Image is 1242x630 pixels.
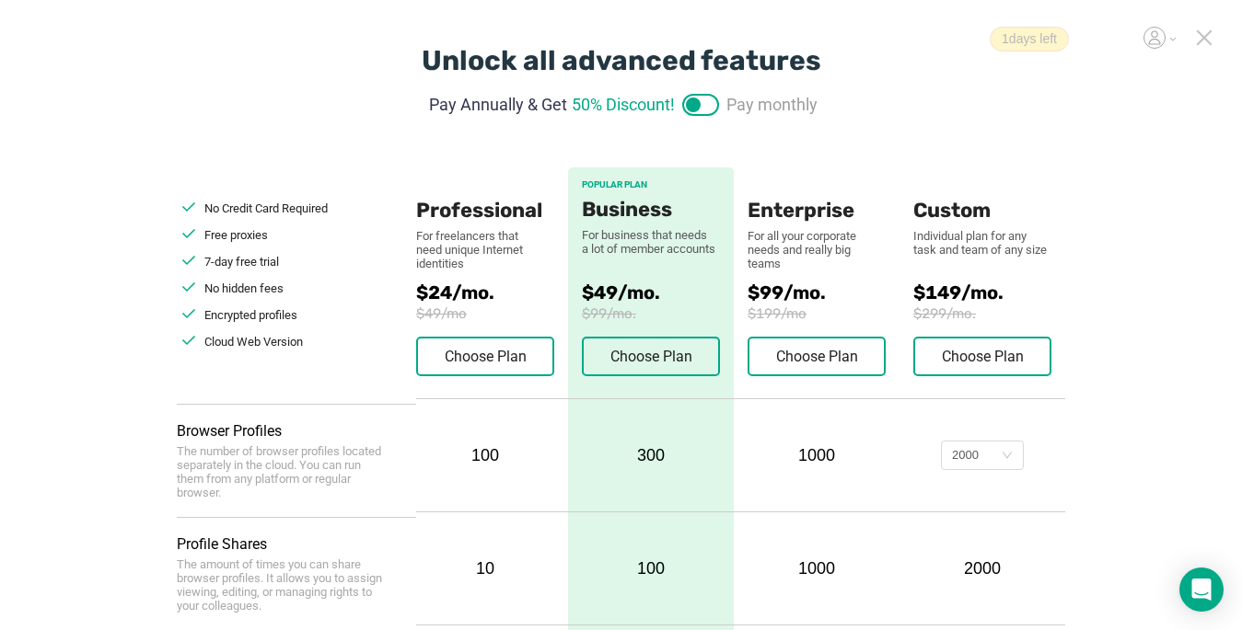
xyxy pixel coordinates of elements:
div: 100 [568,512,734,624]
span: No Credit Card Required [204,201,328,215]
div: 2000 [913,559,1051,578]
div: 100 [416,446,554,465]
div: Open Intercom Messenger [1179,567,1224,612]
span: $49/mo [416,305,568,322]
span: $299/mo. [913,305,1065,322]
div: For all your corporate needs and really big teams [748,229,886,270]
div: Business [582,198,720,222]
div: 2000 [952,441,979,469]
i: icon: down [1002,450,1013,463]
div: Profile Shares [177,535,416,553]
div: Individual plan for any task and team of any size [913,229,1051,257]
button: Choose Plan [416,337,554,376]
span: $49/mo. [582,281,720,304]
div: For freelancers that need unique Internet identities [416,229,536,270]
span: No hidden fees [204,281,284,295]
button: Choose Plan [913,337,1051,376]
span: Cloud Web Version [204,335,303,349]
button: Choose Plan [582,337,720,376]
span: $199/mo [748,305,913,322]
div: 1000 [748,559,886,578]
div: The number of browser profiles located separately in the cloud. You can run them from any platfor... [177,444,389,499]
div: 300 [568,399,734,511]
span: Free proxies [204,228,268,242]
div: Custom [913,167,1051,223]
div: Enterprise [748,167,886,223]
span: 1 days left [990,27,1069,52]
span: 50% Discount! [572,92,675,117]
span: Pay monthly [726,92,818,117]
span: $149/mo. [913,281,1065,304]
div: POPULAR PLAN [582,179,720,190]
div: Browser Profiles [177,422,416,440]
span: Pay Annually & Get [429,92,567,117]
div: a lot of member accounts [582,242,720,256]
span: 7-day free trial [204,255,279,269]
div: The amount of times you can share browser profiles. It allows you to assign viewing, editing, or ... [177,557,389,613]
span: Encrypted profiles [204,308,297,322]
div: Professional [416,167,554,223]
span: $99/mo. [582,305,720,322]
div: Unlock all advanced features [422,44,821,77]
div: 1000 [748,446,886,465]
div: For business that needs [582,228,720,242]
span: $99/mo. [748,281,913,304]
button: Choose Plan [748,337,886,376]
span: $24/mo. [416,281,568,304]
div: 10 [416,559,554,578]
